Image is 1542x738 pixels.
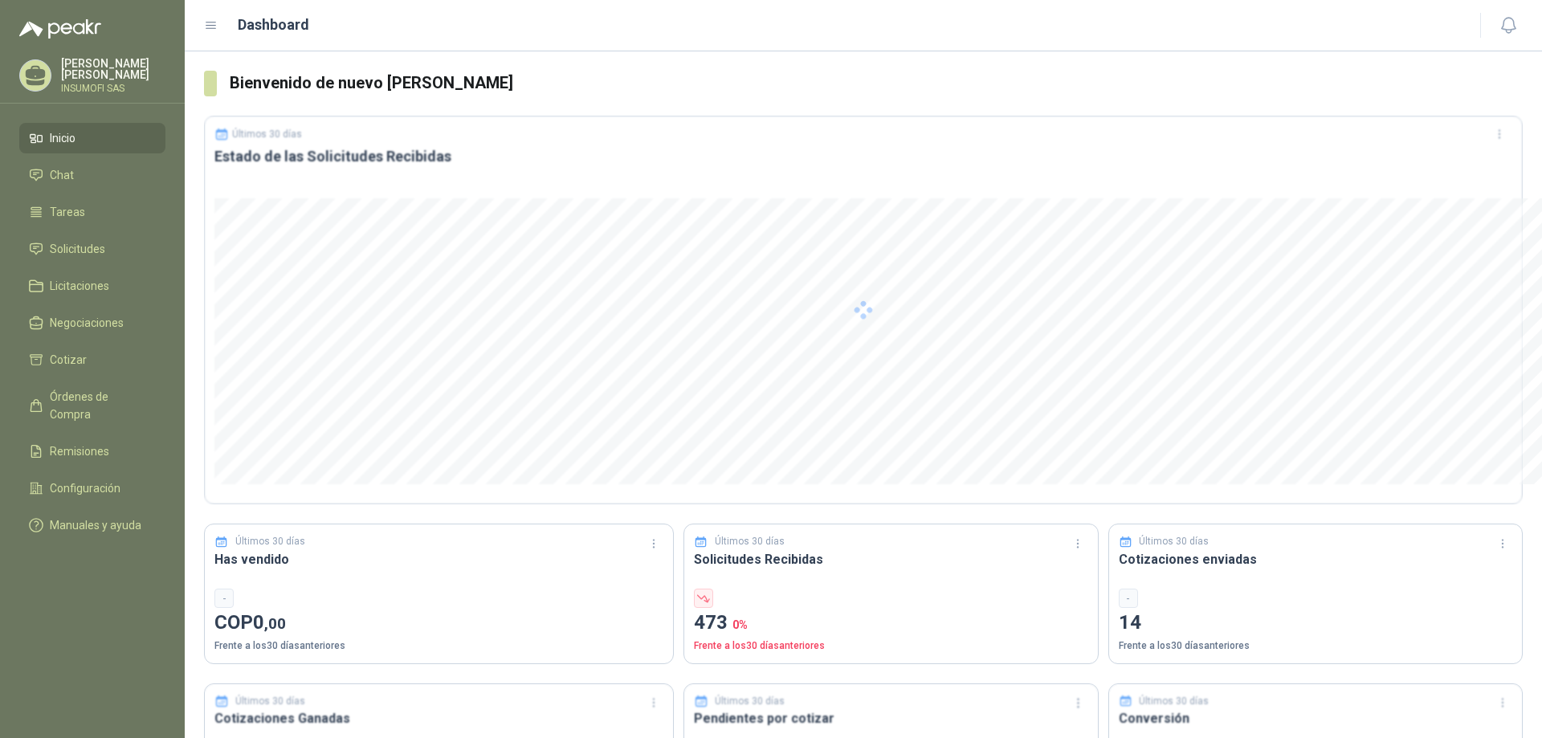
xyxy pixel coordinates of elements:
[1119,589,1138,608] div: -
[1119,608,1513,638] p: 14
[50,240,105,258] span: Solicitudes
[694,608,1088,638] p: 473
[19,510,165,540] a: Manuales y ayuda
[50,203,85,221] span: Tareas
[19,271,165,301] a: Licitaciones
[19,123,165,153] a: Inicio
[19,160,165,190] a: Chat
[1119,638,1513,654] p: Frente a los 30 días anteriores
[19,197,165,227] a: Tareas
[1139,534,1209,549] p: Últimos 30 días
[19,381,165,430] a: Órdenes de Compra
[61,58,165,80] p: [PERSON_NAME] [PERSON_NAME]
[50,442,109,460] span: Remisiones
[19,473,165,504] a: Configuración
[238,14,309,36] h1: Dashboard
[214,549,663,569] h3: Has vendido
[235,534,305,549] p: Últimos 30 días
[1119,549,1513,569] h3: Cotizaciones enviadas
[230,71,1523,96] h3: Bienvenido de nuevo [PERSON_NAME]
[50,351,87,369] span: Cotizar
[253,611,286,634] span: 0
[694,638,1088,654] p: Frente a los 30 días anteriores
[50,314,124,332] span: Negociaciones
[50,516,141,534] span: Manuales y ayuda
[715,534,785,549] p: Últimos 30 días
[50,277,109,295] span: Licitaciones
[50,129,75,147] span: Inicio
[19,436,165,467] a: Remisiones
[50,166,74,184] span: Chat
[61,84,165,93] p: INSUMOFI SAS
[19,345,165,375] a: Cotizar
[214,608,663,638] p: COP
[264,614,286,633] span: ,00
[50,388,150,423] span: Órdenes de Compra
[732,618,748,631] span: 0 %
[19,234,165,264] a: Solicitudes
[214,589,234,608] div: -
[19,308,165,338] a: Negociaciones
[694,549,1088,569] h3: Solicitudes Recibidas
[214,638,663,654] p: Frente a los 30 días anteriores
[19,19,101,39] img: Logo peakr
[50,479,120,497] span: Configuración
